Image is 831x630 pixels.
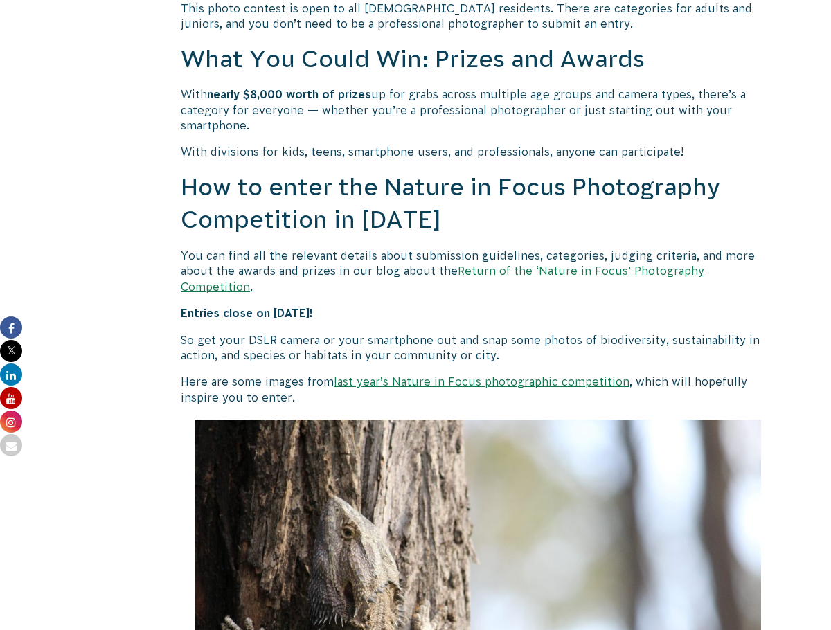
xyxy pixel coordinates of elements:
[181,264,704,292] a: Return of the ‘Nature in Focus’ Photography Competition
[181,1,775,32] p: This photo contest is open to all [DEMOGRAPHIC_DATA] residents. There are categories for adults a...
[181,171,775,237] h2: How to enter the Nature in Focus Photography Competition in [DATE]
[181,144,775,159] p: With divisions for kids, teens, smartphone users, and professionals, anyone can participate!
[181,43,775,76] h2: What You Could Win: Prizes and Awards
[334,375,629,388] a: last year’s Nature in Focus photographic competition
[181,374,775,405] p: Here are some images from , which will hopefully inspire you to enter.
[207,88,371,100] strong: nearly $8,000 worth of prizes
[181,248,775,294] p: You can find all the relevant details about submission guidelines, categories, judging criteria, ...
[181,87,775,133] p: With up for grabs across multiple age groups and camera types, there’s a category for everyone — ...
[181,307,313,319] strong: Entries close on [DATE]!
[181,332,775,363] p: So get your DSLR camera or your smartphone out and snap some photos of biodiversity, sustainabili...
